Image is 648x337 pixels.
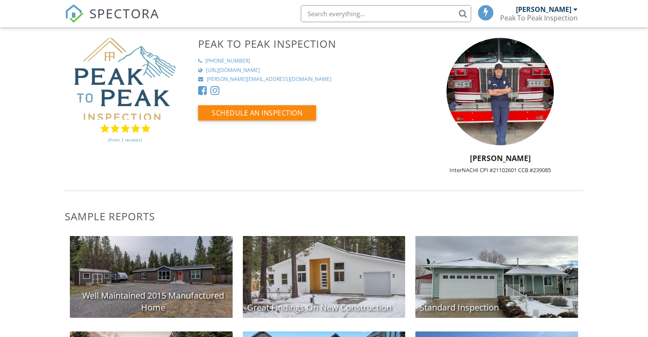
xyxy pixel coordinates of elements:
a: [URL][DOMAIN_NAME] [198,67,407,74]
a: (From 2 reviews) [108,132,142,147]
span: SPECTORA [89,4,159,22]
button: Schedule an Inspection [198,105,316,121]
h3: Peak To Peak Inspection [198,38,407,49]
a: Great Findings On New Construction [238,236,411,318]
h5: [PERSON_NAME] [412,154,588,162]
a: [PERSON_NAME][EMAIL_ADDRESS][DOMAIN_NAME] [198,76,407,83]
img: The Best Home Inspection Software - Spectora [65,4,84,23]
img: fire_serivce.jpg [446,38,554,145]
div: [PHONE_NUMBER] [205,58,250,65]
a: [PHONE_NUMBER] [198,58,407,65]
a: Schedule an Inspection [198,111,316,120]
input: Search everything... [301,5,471,22]
div: [PERSON_NAME] [516,5,571,14]
div: InterNACHI CPI #21102601 CCB #239085 [412,167,588,173]
a: SPECTORA [65,12,159,29]
div: Peak To Peak Inspection [500,14,578,22]
h3: Sample Reports [65,210,583,222]
a: Well Maintained 2015 Manufactured Home [65,236,238,318]
img: Peak-to-Peak-Finalized_Logos_Vertical-Stack.png [65,28,185,130]
a: Standard Inspection [410,236,583,318]
div: [PERSON_NAME][EMAIL_ADDRESS][DOMAIN_NAME] [207,76,331,83]
div: [URL][DOMAIN_NAME] [206,67,260,74]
